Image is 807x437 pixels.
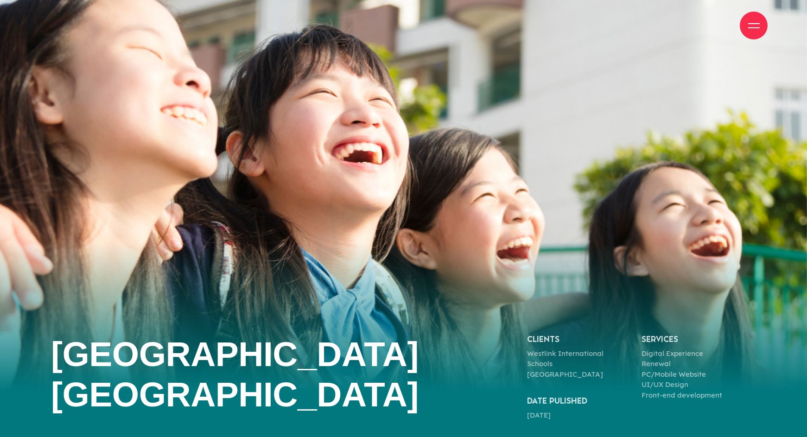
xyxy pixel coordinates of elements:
span: Date Pulished [527,396,618,407]
span: Clients [527,334,618,345]
p: Digital Experience Renewal PC/Mobile Website UI/UX Design Front-end development [642,334,733,401]
span: Services [642,334,733,345]
h2: [GEOGRAPHIC_DATA] [GEOGRAPHIC_DATA] [51,334,458,415]
p: [DATE] [527,396,618,421]
p: Westlink International Schools [GEOGRAPHIC_DATA] [527,334,618,380]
